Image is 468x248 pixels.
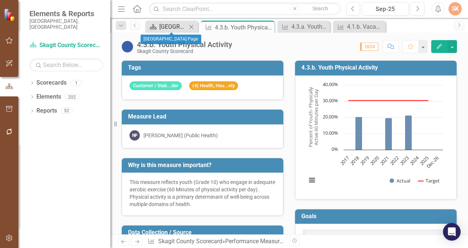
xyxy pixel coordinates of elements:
[301,213,453,220] h3: Goals
[148,237,284,246] div: » »
[141,35,201,44] div: [GEOGRAPHIC_DATA] Page
[307,175,317,185] button: View chart menu, Chart
[143,132,218,139] div: [PERSON_NAME] (Public Health)
[137,40,232,49] div: 4.3.b. Youth Physical Activity
[189,81,238,91] span: (4) Health, Hou...ety
[215,23,273,32] div: 4.3.b. Youth Physical Activity
[331,146,338,152] text: 0%
[301,64,453,71] h3: 4.3.b. Youth Physical Activity
[302,4,339,14] button: Search
[425,155,440,170] text: Dec-26
[130,178,276,208] p: This measure reflects youth (Grade 10) who engage in adequate aerobic exercise (60 Minutes of phy...
[36,93,61,101] a: Elements
[323,113,338,120] text: 20.00%
[339,155,351,167] text: 2017
[29,9,103,18] span: Elements & Reports
[4,8,17,21] img: ClearPoint Strategy
[36,79,67,87] a: Scorecards
[147,22,187,31] a: [GEOGRAPHIC_DATA] Page
[323,97,338,104] text: 30.00%
[385,118,392,150] path: 2021, 19.7. Actual.
[362,2,409,15] button: Sep-25
[369,155,381,167] text: 2020
[359,155,371,167] text: 2019
[158,238,222,245] a: Skagit County Scorecard
[303,81,447,192] svg: Interactive chart
[29,41,103,50] a: Skagit County Scorecard
[128,64,280,71] h3: Tags
[443,223,461,241] div: Open Intercom Messenger
[448,2,462,15] button: SK
[398,155,411,167] text: 2023
[225,238,286,245] a: Performance Measures
[36,107,57,115] a: Reports
[137,49,232,54] div: Skagit County Scorecard
[347,22,384,31] div: 4.1.b. Vacancy rate
[29,18,103,30] small: [GEOGRAPHIC_DATA], [GEOGRAPHIC_DATA]
[29,59,103,71] input: Search Below...
[389,155,401,167] text: 2022
[408,154,421,166] text: 2024
[405,115,412,150] path: 2023, 21.3. Actual.
[128,229,280,236] h3: Data Collection / Source
[418,177,440,184] button: Show Target
[279,22,328,31] a: 4.3.a. Youth Mental Health
[303,81,449,192] div: Chart. Highcharts interactive chart.
[365,5,406,14] div: Sep-25
[390,177,410,184] button: Show Actual
[70,80,82,86] div: 1
[128,113,280,120] h3: Measure Lead
[355,117,362,150] path: 2018, 20.3. Actual.
[159,22,187,31] div: [GEOGRAPHIC_DATA] Page
[379,155,391,167] text: 2021
[121,41,133,53] img: No Information
[65,94,79,100] div: 202
[418,155,430,167] text: 2025
[61,108,72,114] div: 52
[128,162,280,169] h3: Why is this measure important?
[335,22,384,31] a: 4.1.b. Vacancy rate
[349,155,361,167] text: 2018
[312,6,328,11] span: Search
[323,81,338,88] text: 40.00%
[130,130,140,141] div: NP
[130,81,182,91] span: Customer / Stak...der
[347,99,430,102] g: Target, series 2 of 2. Line with 10 data points.
[149,3,341,15] input: Search ClearPoint...
[323,130,338,136] text: 10.00%
[307,234,316,242] img: Not Defined
[360,43,378,51] span: 2024
[291,22,328,31] div: 4.3.a. Youth Mental Health
[307,87,319,147] text: Percent of Youth- Physically Active 60 Minutes per Day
